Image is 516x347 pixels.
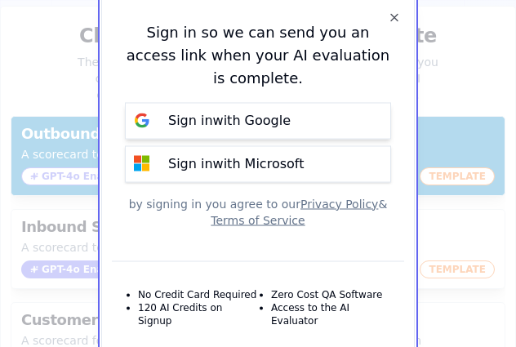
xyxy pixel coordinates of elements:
img: microsoft Sign in button [126,148,158,180]
li: Access to the AI Evaluator [271,300,391,327]
li: 120 AI Credits on Signup [138,300,258,327]
p: Sign in with Google [168,111,291,131]
li: No Credit Card Required [138,287,256,300]
button: Terms of Service [211,211,305,228]
img: google Sign in button [126,105,158,137]
div: by signing in you agree to our & [125,195,391,228]
p: Sign in with Microsoft [168,154,304,174]
button: Sign inwith Google [125,102,391,139]
button: Sign inwith Microsoft [125,145,391,182]
div: Sign in so we can send you an access link when your AI evaluation is complete. [125,20,391,89]
li: Zero Cost QA Software [271,287,382,300]
button: Privacy Policy [300,195,378,211]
